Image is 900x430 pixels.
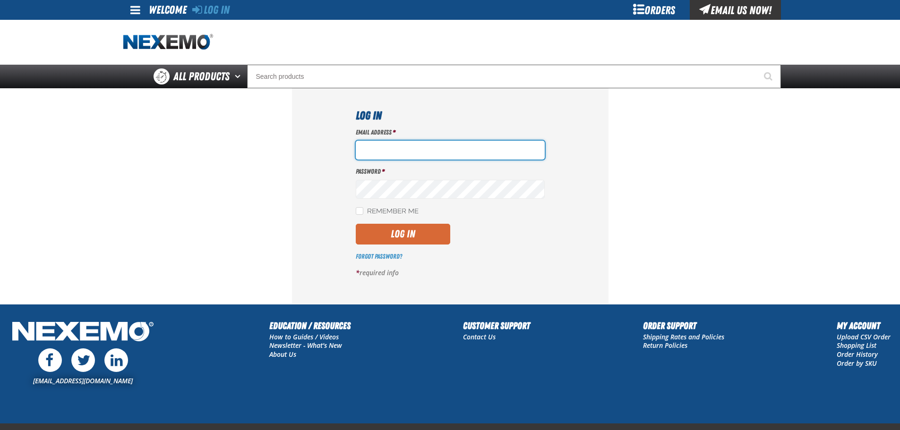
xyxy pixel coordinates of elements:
[356,207,419,216] label: Remember Me
[837,341,876,350] a: Shopping List
[269,332,339,341] a: How to Guides / Videos
[123,34,213,51] a: Home
[356,253,402,260] a: Forgot Password?
[837,319,891,333] h2: My Account
[33,376,133,385] a: [EMAIL_ADDRESS][DOMAIN_NAME]
[356,107,545,124] h1: Log In
[463,319,530,333] h2: Customer Support
[837,350,878,359] a: Order History
[643,332,724,341] a: Shipping Rates and Policies
[643,319,724,333] h2: Order Support
[269,341,342,350] a: Newsletter - What's New
[192,3,230,17] a: Log In
[356,269,545,278] p: required info
[269,319,351,333] h2: Education / Resources
[757,65,781,88] button: Start Searching
[356,207,363,215] input: Remember Me
[356,128,545,137] label: Email Address
[356,167,545,176] label: Password
[9,319,156,346] img: Nexemo Logo
[837,359,877,368] a: Order by SKU
[463,332,496,341] a: Contact Us
[247,65,781,88] input: Search
[123,34,213,51] img: Nexemo logo
[269,350,296,359] a: About Us
[837,332,891,341] a: Upload CSV Order
[173,68,230,85] span: All Products
[356,224,450,245] button: Log In
[231,65,247,88] button: Open All Products pages
[643,341,687,350] a: Return Policies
